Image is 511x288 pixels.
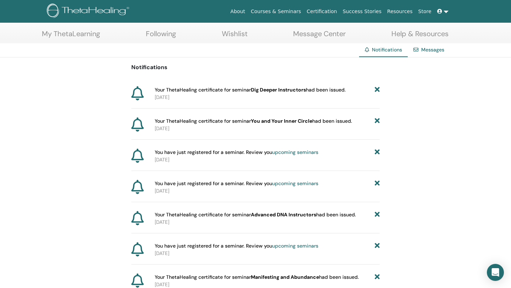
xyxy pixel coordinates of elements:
[391,29,449,43] a: Help & Resources
[155,187,380,195] p: [DATE]
[155,180,318,187] span: You have just registered for a seminar. Review you
[42,29,100,43] a: My ThetaLearning
[293,29,346,43] a: Message Center
[155,149,318,156] span: You have just registered for a seminar. Review you
[340,5,384,18] a: Success Stories
[155,273,359,281] span: Your ThetaHealing certificate for seminar had been issued.
[304,5,340,18] a: Certification
[227,5,248,18] a: About
[384,5,416,18] a: Resources
[272,180,318,187] a: upcoming seminars
[421,46,444,53] a: Messages
[155,211,356,218] span: Your ThetaHealing certificate for seminar had been issued.
[131,63,380,72] p: Notifications
[146,29,176,43] a: Following
[155,86,346,94] span: Your ThetaHealing certificate for seminar had been issued.
[248,5,304,18] a: Courses & Seminars
[155,250,380,257] p: [DATE]
[155,117,352,125] span: Your ThetaHealing certificate for seminar had been issued.
[272,149,318,155] a: upcoming seminars
[372,46,402,53] span: Notifications
[251,211,316,218] b: Advanced DNA Instructors
[251,87,306,93] b: Dig Deeper Instructors
[251,274,319,280] b: Manifesting and Abundance
[155,218,380,226] p: [DATE]
[155,94,380,101] p: [DATE]
[155,125,380,132] p: [DATE]
[222,29,248,43] a: Wishlist
[47,4,132,20] img: logo.png
[272,243,318,249] a: upcoming seminars
[155,242,318,250] span: You have just registered for a seminar. Review you
[251,118,312,124] b: You and Your Inner Circle
[155,156,380,164] p: [DATE]
[487,264,504,281] div: Open Intercom Messenger
[416,5,434,18] a: Store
